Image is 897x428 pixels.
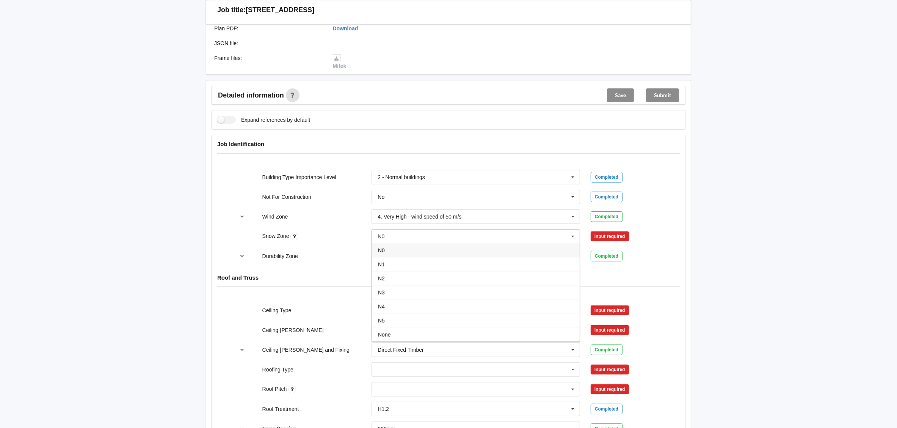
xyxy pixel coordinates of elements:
[378,406,389,412] div: H1.2
[378,261,385,267] span: N1
[262,406,299,412] label: Roof Treatment
[378,214,461,219] div: 4. Very High - wind speed of 50 m/s
[262,253,298,259] label: Durability Zone
[378,247,385,253] span: N0
[262,214,288,220] label: Wind Zone
[591,231,629,241] div: Input required
[591,384,629,394] div: Input required
[378,304,385,310] span: N4
[209,39,328,47] div: JSON file :
[378,290,385,296] span: N3
[333,25,358,31] a: Download
[333,55,347,69] a: Mitek
[218,92,284,99] span: Detailed information
[591,251,623,261] div: Completed
[209,54,328,70] div: Frame files :
[591,365,629,374] div: Input required
[235,210,250,223] button: reference-toggle
[378,275,385,282] span: N2
[262,347,350,353] label: Ceiling [PERSON_NAME] and Fixing
[262,194,311,200] label: Not For Construction
[262,174,336,180] label: Building Type Importance Level
[217,116,310,124] label: Expand references by default
[591,305,629,315] div: Input required
[209,25,328,32] div: Plan PDF :
[591,345,623,355] div: Completed
[246,6,314,14] h3: [STREET_ADDRESS]
[262,233,291,239] label: Snow Zone
[591,192,623,202] div: Completed
[591,325,629,335] div: Input required
[378,194,384,200] div: No
[378,347,423,352] div: Direct Fixed Timber
[591,172,623,183] div: Completed
[262,327,324,333] label: Ceiling [PERSON_NAME]
[217,6,246,14] h3: Job title:
[262,367,293,373] label: Roofing Type
[378,318,385,324] span: N5
[378,175,425,180] div: 2 - Normal buildings
[262,386,288,392] label: Roof Pitch
[235,343,250,357] button: reference-toggle
[235,249,250,263] button: reference-toggle
[591,404,623,414] div: Completed
[591,211,623,222] div: Completed
[378,332,390,338] span: None
[262,307,292,313] label: Ceiling Type
[217,140,680,148] h4: Job Identification
[217,274,680,281] h4: Roof and Truss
